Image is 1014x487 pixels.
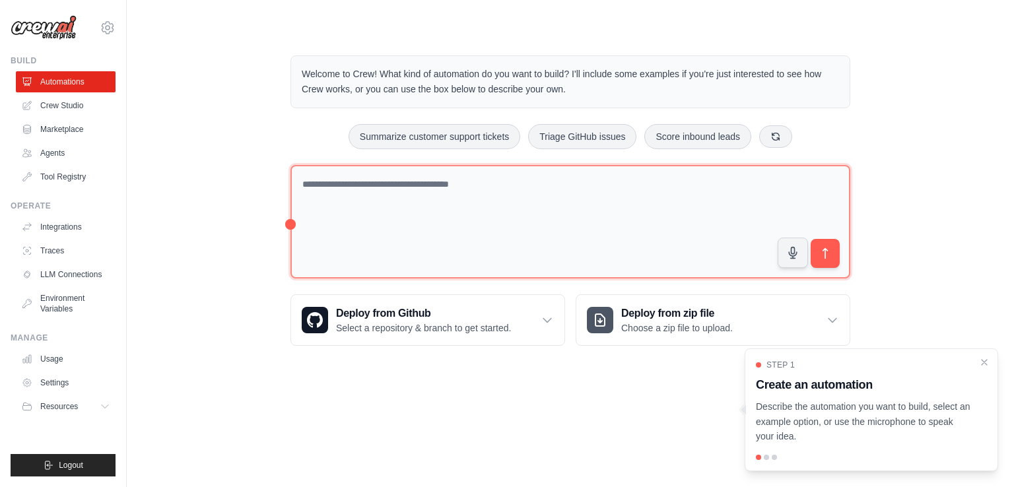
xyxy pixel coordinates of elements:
p: Choose a zip file to upload. [621,321,733,335]
a: Environment Variables [16,288,116,319]
span: Step 1 [766,360,795,370]
button: Resources [16,396,116,417]
a: Integrations [16,216,116,238]
p: Select a repository & branch to get started. [336,321,511,335]
a: Automations [16,71,116,92]
a: Tool Registry [16,166,116,187]
img: Logo [11,15,77,40]
button: Close walkthrough [979,357,990,368]
a: Agents [16,143,116,164]
a: Usage [16,348,116,370]
button: Triage GitHub issues [528,124,636,149]
a: LLM Connections [16,264,116,285]
h3: Create an automation [756,375,971,394]
a: Marketplace [16,119,116,140]
h3: Deploy from Github [336,306,511,321]
span: Logout [59,460,83,471]
button: Summarize customer support tickets [349,124,520,149]
button: Logout [11,454,116,476]
div: Manage [11,333,116,343]
span: Resources [40,401,78,412]
h3: Deploy from zip file [621,306,733,321]
p: Welcome to Crew! What kind of automation do you want to build? I'll include some examples if you'... [302,67,839,97]
a: Traces [16,240,116,261]
div: Operate [11,201,116,211]
a: Crew Studio [16,95,116,116]
div: Build [11,55,116,66]
a: Settings [16,372,116,393]
button: Score inbound leads [644,124,751,149]
iframe: Chat Widget [948,424,1014,487]
p: Describe the automation you want to build, select an example option, or use the microphone to spe... [756,399,971,444]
